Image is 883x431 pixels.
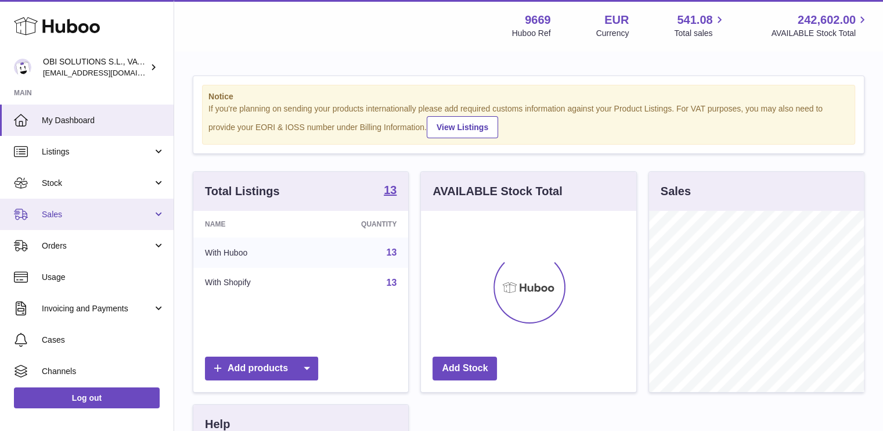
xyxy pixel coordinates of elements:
span: Cases [42,335,165,346]
h3: Total Listings [205,184,280,199]
a: View Listings [427,116,498,138]
strong: 13 [384,184,397,196]
span: Channels [42,366,165,377]
strong: 9669 [525,12,551,28]
span: My Dashboard [42,115,165,126]
a: Add Stock [433,357,497,380]
div: Currency [596,28,629,39]
td: With Shopify [193,268,309,298]
a: Log out [14,387,160,408]
span: Orders [42,240,153,252]
a: 13 [384,184,397,198]
span: 541.08 [677,12,712,28]
span: Invoicing and Payments [42,303,153,314]
h3: Sales [661,184,691,199]
h3: AVAILABLE Stock Total [433,184,562,199]
strong: Notice [208,91,849,102]
a: 13 [387,247,397,257]
img: hello@myobistore.com [14,59,31,76]
span: Stock [42,178,153,189]
span: Listings [42,146,153,157]
span: AVAILABLE Stock Total [771,28,869,39]
div: If you're planning on sending your products internationally please add required customs informati... [208,103,849,138]
span: [EMAIL_ADDRESS][DOMAIN_NAME] [43,68,171,77]
a: 13 [387,278,397,288]
span: Sales [42,209,153,220]
span: Usage [42,272,165,283]
td: With Huboo [193,238,309,268]
div: OBI SOLUTIONS S.L., VAT: B70911078 [43,56,147,78]
th: Name [193,211,309,238]
span: 242,602.00 [798,12,856,28]
a: Add products [205,357,318,380]
div: Huboo Ref [512,28,551,39]
th: Quantity [309,211,409,238]
span: Total sales [674,28,726,39]
a: 242,602.00 AVAILABLE Stock Total [771,12,869,39]
a: 541.08 Total sales [674,12,726,39]
strong: EUR [604,12,629,28]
